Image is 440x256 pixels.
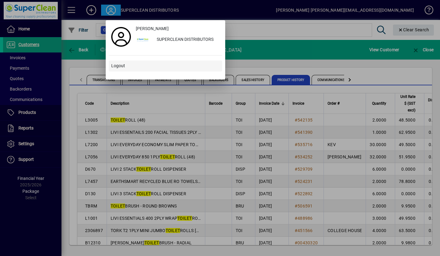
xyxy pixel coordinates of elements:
[136,25,169,32] span: [PERSON_NAME]
[133,34,222,45] button: SUPERCLEAN DISTRIBUTORS
[109,31,133,42] a: Profile
[109,60,222,72] button: Logout
[133,23,222,34] a: [PERSON_NAME]
[152,34,222,45] div: SUPERCLEAN DISTRIBUTORS
[111,63,125,69] span: Logout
